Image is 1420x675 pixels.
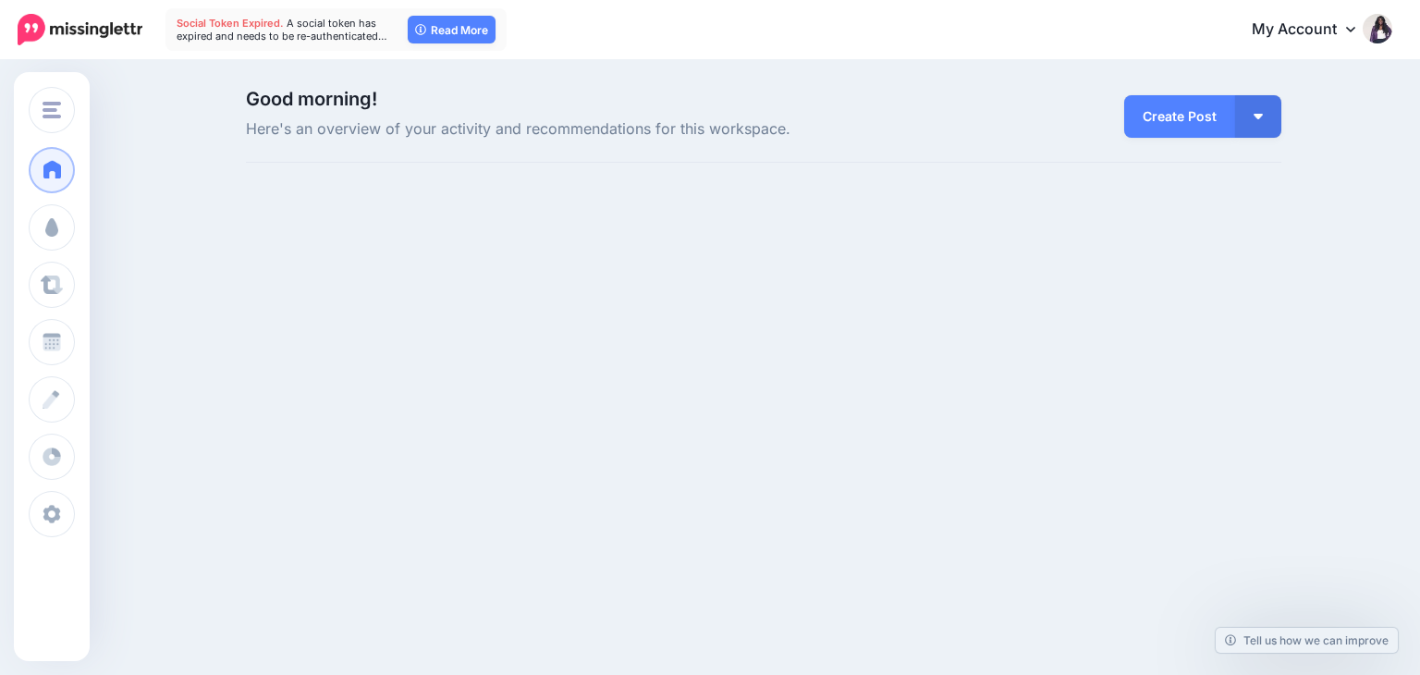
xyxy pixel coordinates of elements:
[246,88,377,110] span: Good morning!
[43,102,61,118] img: menu.png
[1216,628,1398,653] a: Tell us how we can improve
[246,117,927,141] span: Here's an overview of your activity and recommendations for this workspace.
[177,17,284,30] span: Social Token Expired.
[1254,114,1263,119] img: arrow-down-white.png
[177,17,387,43] span: A social token has expired and needs to be re-authenticated…
[18,14,142,45] img: Missinglettr
[1233,7,1392,53] a: My Account
[1124,95,1235,138] a: Create Post
[408,16,496,43] a: Read More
